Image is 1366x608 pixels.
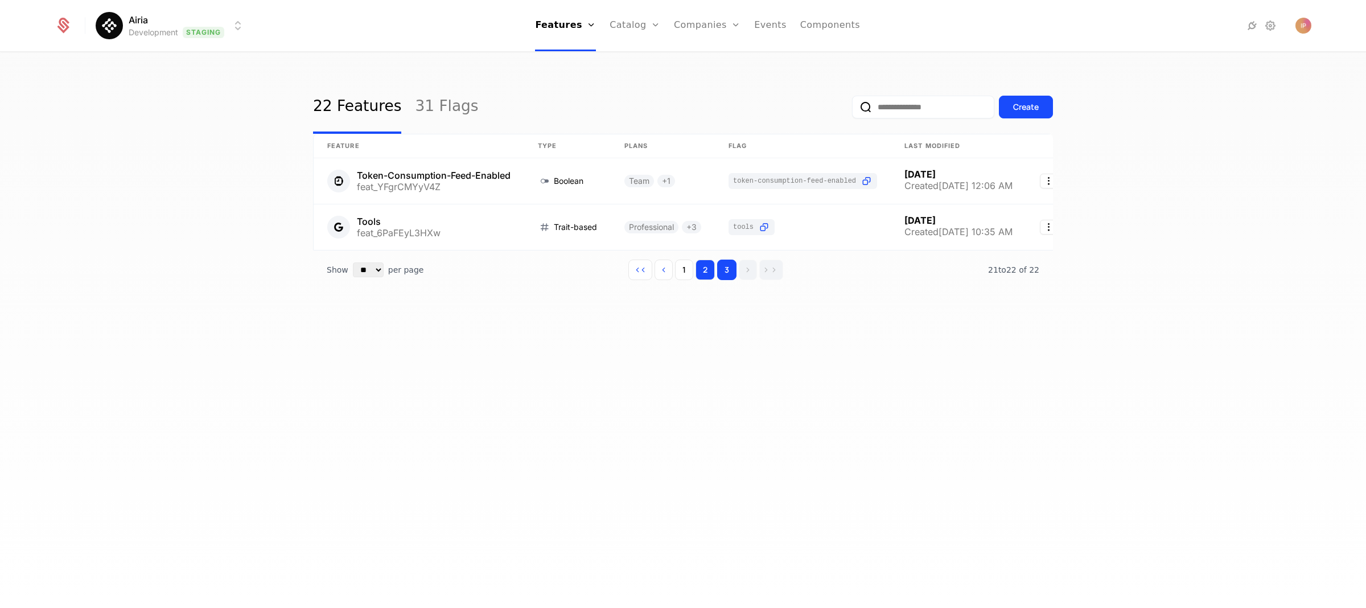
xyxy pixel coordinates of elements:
[696,260,715,280] button: Go to page 2
[1040,174,1058,188] button: Select action
[999,96,1053,118] button: Create
[717,260,737,280] button: Go to page 3
[313,250,1053,289] div: Table pagination
[891,134,1026,158] th: Last Modified
[129,13,148,27] span: Airia
[313,80,401,134] a: 22 Features
[314,134,524,158] th: Feature
[1264,19,1277,32] a: Settings
[759,260,783,280] button: Go to last page
[1245,19,1259,32] a: Integrations
[415,80,478,134] a: 31 Flags
[988,265,1039,274] span: 22
[628,260,652,280] button: Go to first page
[99,13,245,38] button: Select environment
[1295,18,1311,34] img: Ivana Popova
[353,262,384,277] select: Select page size
[715,134,891,158] th: Flag
[327,264,348,276] span: Show
[628,260,783,280] div: Page navigation
[988,265,1029,274] span: 21 to 22 of
[1013,101,1039,113] div: Create
[183,27,224,38] span: Staging
[129,27,178,38] div: Development
[96,12,123,39] img: Airia
[524,134,611,158] th: Type
[739,260,757,280] button: Go to next page
[1040,220,1058,235] button: Select action
[1295,18,1311,34] button: Open user button
[388,264,424,276] span: per page
[655,260,673,280] button: Go to previous page
[611,134,715,158] th: Plans
[675,260,693,280] button: Go to page 1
